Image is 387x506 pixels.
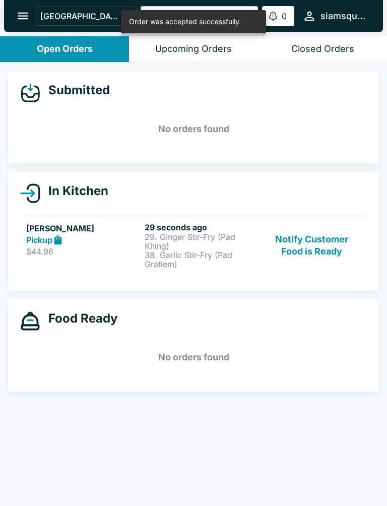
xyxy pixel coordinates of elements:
p: 29. Ginger Stir-Fry (Pad Khing) [145,232,259,250]
a: [PERSON_NAME]Pickup$44.9629 seconds ago29. Ginger Stir-Fry (Pad Khing)38. Garlic Stir-Fry (Pad Gr... [20,216,367,275]
h4: In Kitchen [40,183,108,199]
h5: No orders found [20,111,367,147]
button: open drawer [10,3,36,29]
button: Notify Customer Food is Ready [263,222,361,269]
div: siamsquare [320,10,367,22]
h6: 29 seconds ago [145,222,259,232]
h4: Submitted [40,83,110,98]
p: 0 [282,11,287,21]
strong: Pickup [26,235,52,245]
button: [GEOGRAPHIC_DATA] [36,7,137,26]
div: Upcoming Orders [155,43,232,55]
p: $44.96 [26,246,141,257]
h5: No orders found [20,339,367,375]
p: [GEOGRAPHIC_DATA] [40,11,118,21]
div: Order was accepted successfully. [129,13,241,30]
button: siamsquare [298,5,371,27]
p: 38. Garlic Stir-Fry (Pad Gratiem) [145,250,259,269]
div: Open Orders [37,43,93,55]
h5: [PERSON_NAME] [26,222,141,234]
div: Closed Orders [291,43,354,55]
h4: Food Ready [40,311,117,326]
